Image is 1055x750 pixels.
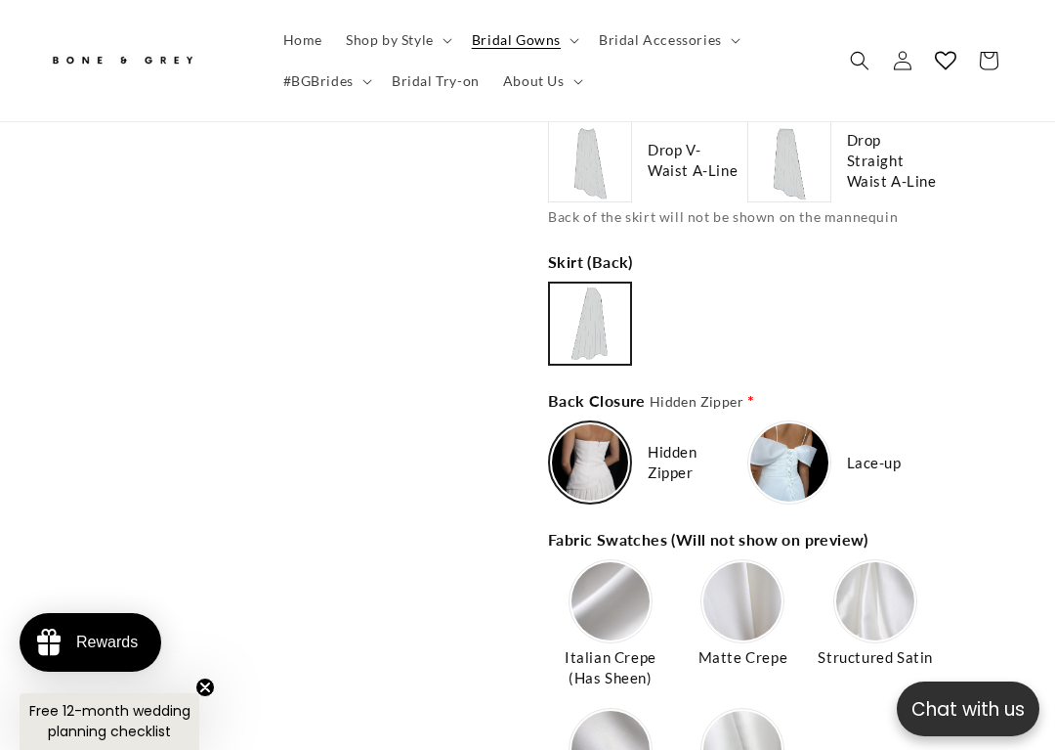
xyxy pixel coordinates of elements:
[548,389,743,413] span: Back Closure
[346,31,434,49] span: Shop by Style
[552,286,628,362] img: https://cdn.shopify.com/s/files/1/0750/3832/7081/files/a-line_-_back_d7571834-916b-4e15-964b-6180...
[472,31,561,49] span: Bridal Gowns
[897,695,1039,724] p: Chat with us
[272,61,380,102] summary: #BGBrides
[750,121,828,199] img: https://cdn.shopify.com/s/files/1/0750/3832/7081/files/drop-straight-waist-aline_17ac0158-d5ad-45...
[29,701,190,741] span: Free 12-month wedding planning checklist
[551,121,629,199] img: https://cdn.shopify.com/s/files/1/0750/3832/7081/files/drop-v-waist-aline_078bfe7f-748c-4646-87b8...
[548,208,898,225] span: Back of the skirt will not be shown on the mannequin
[20,693,199,750] div: Free 12-month wedding planning checklistClose teaser
[847,130,939,192] span: Drop Straight Waist A-Line
[587,20,748,61] summary: Bridal Accessories
[503,72,565,90] span: About Us
[548,647,673,688] span: Italian Crepe (Has Sheen)
[599,31,722,49] span: Bridal Accessories
[42,37,252,84] a: Bone and Grey Bridal
[283,31,322,49] span: Home
[491,61,591,102] summary: About Us
[648,442,739,483] span: Hidden Zipper
[838,39,881,82] summary: Search
[847,453,902,473] span: Lace-up
[750,423,828,502] img: https://cdn.shopify.com/s/files/1/0750/3832/7081/files/Closure-lace-up.jpg?v=1756370613
[334,20,460,61] summary: Shop by Style
[548,250,637,274] span: Skirt (Back)
[392,72,480,90] span: Bridal Try-on
[548,528,872,551] span: Fabric Swatches (Will not show on preview)
[272,20,334,61] a: Home
[283,72,354,90] span: #BGBrides
[195,678,215,697] button: Close teaser
[648,140,739,181] span: Drop V-Waist A-Line
[836,562,914,640] img: https://cdn.shopify.com/s/files/1/0750/3832/7081/files/4-Satin.jpg?v=1756368085
[552,424,628,501] img: https://cdn.shopify.com/s/files/1/0750/3832/7081/files/Closure-zipper.png?v=1756370614
[571,562,650,640] img: https://cdn.shopify.com/s/files/1/0750/3832/7081/files/1-Italian-Crepe_995fc379-4248-4617-84cd-83...
[380,61,491,102] a: Bridal Try-on
[703,562,781,640] img: https://cdn.shopify.com/s/files/1/0750/3832/7081/files/3-Matte-Crepe_80be2520-7567-4bc4-80bf-3eeb...
[815,647,936,668] span: Structured Satin
[76,634,138,651] div: Rewards
[650,393,743,410] span: Hidden Zipper
[696,647,791,668] span: Matte Crepe
[49,45,195,77] img: Bone and Grey Bridal
[897,682,1039,736] button: Open chatbox
[460,20,587,61] summary: Bridal Gowns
